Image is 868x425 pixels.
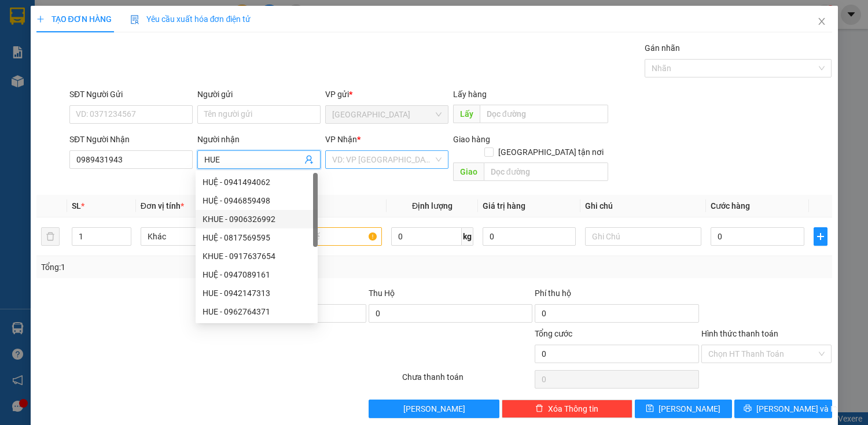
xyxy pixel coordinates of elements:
[369,400,499,418] button: [PERSON_NAME]
[580,195,706,217] th: Ghi chú
[203,287,311,300] div: HUE - 0942147313
[480,105,608,123] input: Dọc đường
[806,6,838,38] button: Close
[646,404,654,413] span: save
[734,400,832,418] button: printer[PERSON_NAME] và In
[197,133,321,146] div: Người nhận
[196,210,318,228] div: KHUE - 0906326992
[36,15,45,23] span: plus
[332,106,442,123] span: Sài Gòn
[203,194,311,207] div: HUỆ - 0946859498
[196,228,318,247] div: HUỆ - 0817569595
[115,83,131,99] span: SL
[453,162,484,181] span: Giao
[369,289,395,298] span: Thu Hộ
[137,11,164,23] span: Nhận:
[814,227,827,246] button: plus
[403,402,465,415] span: [PERSON_NAME]
[645,43,680,53] label: Gán nhãn
[711,201,750,210] span: Cước hàng
[36,14,112,24] span: TẠO ĐƠN HÀNG
[266,227,382,246] input: VD: Bàn, Ghế
[10,10,128,36] div: [GEOGRAPHIC_DATA]
[535,404,543,413] span: delete
[203,305,311,318] div: HUE - 0962764371
[137,24,230,38] div: DU
[484,162,608,181] input: Dọc đường
[203,176,311,189] div: HUỆ - 0941494062
[196,265,318,284] div: HUỆ - 0947089161
[325,88,448,101] div: VP gửi
[148,228,250,245] span: Khác
[203,250,311,263] div: KHUE - 0917637654
[203,231,311,244] div: HUỆ - 0817569595
[453,105,480,123] span: Lấy
[69,88,193,101] div: SĐT Người Gửi
[412,201,453,210] span: Định lượng
[196,302,318,321] div: HUE - 0962764371
[453,90,487,99] span: Lấy hàng
[69,133,193,146] div: SĐT Người Nhận
[502,400,632,418] button: deleteXóa Thông tin
[453,135,490,144] span: Giao hàng
[141,201,184,210] span: Đơn vị tính
[203,213,311,226] div: KHUE - 0906326992
[814,232,827,241] span: plus
[196,284,318,302] div: HUE - 0942147313
[401,371,534,391] div: Chưa thanh toán
[135,64,151,76] span: CC :
[41,261,336,274] div: Tổng: 1
[659,402,720,415] span: [PERSON_NAME]
[10,10,28,22] span: Gửi:
[817,17,826,26] span: close
[548,402,598,415] span: Xóa Thông tin
[535,329,572,338] span: Tổng cước
[196,173,318,191] div: HUỆ - 0941494062
[585,227,701,246] input: Ghi Chú
[325,135,357,144] span: VP Nhận
[635,400,732,418] button: save[PERSON_NAME]
[72,201,81,210] span: SL
[494,146,608,158] span: [GEOGRAPHIC_DATA] tận nơi
[135,61,231,77] div: 160.000
[130,14,251,24] span: Yêu cầu xuất hóa đơn điện tử
[137,38,230,54] div: 0984777772
[196,247,318,265] div: KHUE - 0917637654
[483,201,525,210] span: Giá trị hàng
[203,268,311,281] div: HUỆ - 0947089161
[535,287,698,304] div: Phí thu hộ
[304,155,314,164] span: user-add
[41,227,60,246] button: delete
[701,329,778,338] label: Hình thức thanh toán
[10,84,230,98] div: Tên hàng: Thùng ( : 1 )
[197,88,321,101] div: Người gửi
[756,402,837,415] span: [PERSON_NAME] và In
[483,227,576,246] input: 0
[130,15,139,24] img: icon
[196,191,318,210] div: HUỆ - 0946859498
[462,227,473,246] span: kg
[744,404,752,413] span: printer
[137,10,230,24] div: Năm Căn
